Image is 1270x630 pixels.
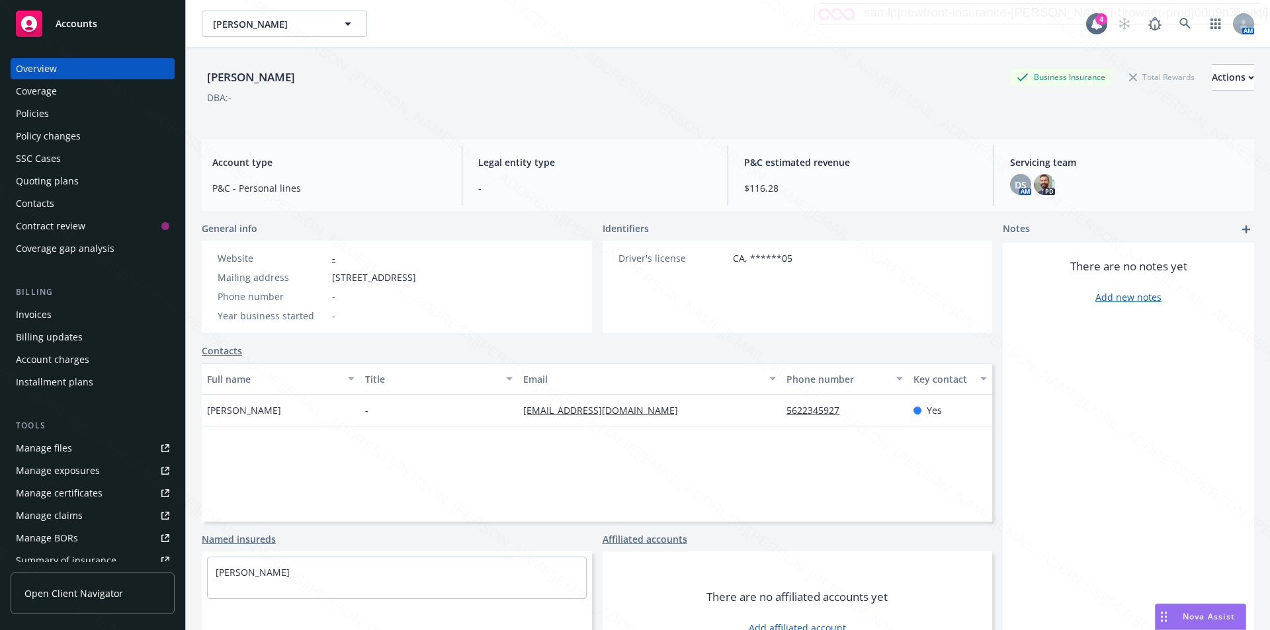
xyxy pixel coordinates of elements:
a: Contract review [11,216,175,237]
div: Installment plans [16,372,93,393]
div: Policy changes [16,126,81,147]
span: - [365,403,368,417]
div: Full name [207,372,340,386]
div: Title [365,372,498,386]
a: Affiliated accounts [603,532,687,546]
span: Servicing team [1010,155,1244,169]
div: Phone number [218,290,327,303]
a: SSC Cases [11,148,175,169]
span: - [478,181,712,195]
span: [PERSON_NAME] [207,403,281,417]
div: Total Rewards [1122,69,1201,85]
div: Coverage [16,81,57,102]
a: Manage certificates [11,483,175,504]
a: - [332,252,335,264]
a: [PERSON_NAME] [216,566,290,578]
a: Installment plans [11,372,175,393]
div: Manage files [16,438,72,459]
span: There are no notes yet [1070,258,1187,274]
a: Manage exposures [11,460,175,481]
a: Manage BORs [11,528,175,549]
div: Contract review [16,216,85,237]
a: Accounts [11,5,175,42]
span: Open Client Navigator [24,586,123,600]
div: Email [523,372,761,386]
div: Account charges [16,349,89,370]
div: Tools [11,419,175,432]
div: Invoices [16,304,52,325]
span: - [332,290,335,303]
div: DBA: - [207,91,232,104]
a: Manage claims [11,505,175,526]
div: SSC Cases [16,148,61,169]
a: [EMAIL_ADDRESS][DOMAIN_NAME] [523,404,689,416]
span: DS [1015,178,1027,192]
span: P&C estimated revenue [744,155,978,169]
div: Phone number [786,372,888,386]
span: Legal entity type [478,155,712,169]
span: Accounts [56,19,97,29]
div: 4 [1095,13,1107,25]
a: Account charges [11,349,175,370]
a: Add new notes [1095,290,1162,304]
span: There are no affiliated accounts yet [706,589,888,605]
a: Report a Bug [1142,11,1168,37]
div: Business Insurance [1010,69,1112,85]
button: Email [518,363,781,395]
span: Notes [1003,221,1030,237]
a: Quoting plans [11,171,175,192]
div: Summary of insurance [16,550,116,571]
div: Manage exposures [16,460,100,481]
div: [PERSON_NAME] [202,69,300,86]
span: Nova Assist [1183,611,1235,622]
div: Drag to move [1156,604,1172,629]
div: Year business started [218,309,327,323]
a: Contacts [202,344,242,358]
div: Website [218,251,327,265]
div: Manage BORs [16,528,78,549]
a: Switch app [1203,11,1229,37]
a: Manage files [11,438,175,459]
a: add [1238,221,1254,237]
a: Named insureds [202,532,276,546]
button: Actions [1212,64,1254,91]
div: Coverage gap analysis [16,238,114,259]
a: Coverage gap analysis [11,238,175,259]
a: Start snowing [1111,11,1138,37]
a: Overview [11,58,175,79]
div: Manage claims [16,505,83,526]
div: Quoting plans [16,171,79,192]
div: Driver's license [618,251,728,265]
button: Key contact [908,363,992,395]
a: 5622345927 [786,404,850,416]
span: [PERSON_NAME] [213,17,327,31]
div: Actions [1212,65,1254,90]
div: Manage certificates [16,483,103,504]
button: Full name [202,363,360,395]
a: Invoices [11,304,175,325]
div: Contacts [16,193,54,214]
a: Policy changes [11,126,175,147]
span: P&C - Personal lines [212,181,446,195]
span: $116.28 [744,181,978,195]
a: Summary of insurance [11,550,175,571]
a: Search [1172,11,1199,37]
span: - [332,309,335,323]
img: photo [1034,174,1055,195]
span: Account type [212,155,446,169]
div: Policies [16,103,49,124]
div: Overview [16,58,57,79]
span: [STREET_ADDRESS] [332,270,416,284]
a: Billing updates [11,327,175,348]
span: Identifiers [603,221,649,235]
a: Coverage [11,81,175,102]
div: Key contact [913,372,972,386]
span: Yes [927,403,942,417]
div: Billing [11,286,175,299]
span: General info [202,221,257,235]
button: Nova Assist [1155,604,1246,630]
div: Billing updates [16,327,83,348]
button: Phone number [781,363,908,395]
button: [PERSON_NAME] [202,11,367,37]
